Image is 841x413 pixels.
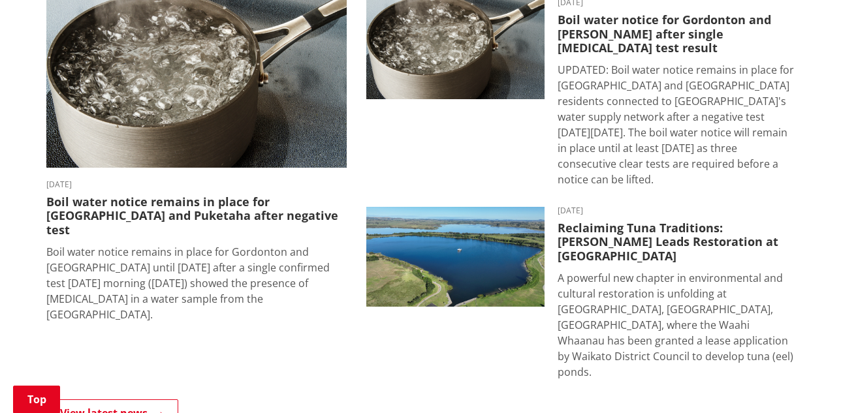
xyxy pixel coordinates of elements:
[558,62,795,187] p: UPDATED: Boil water notice remains in place for [GEOGRAPHIC_DATA] and [GEOGRAPHIC_DATA] residents...
[46,244,347,322] p: Boil water notice remains in place for Gordonton and [GEOGRAPHIC_DATA] until [DATE] after a singl...
[46,195,347,237] h3: Boil water notice remains in place for [GEOGRAPHIC_DATA] and Puketaha after negative test
[366,207,545,307] img: Lake Waahi (Lake Puketirini in the foreground)
[558,221,795,264] h3: Reclaiming Tuna Traditions: [PERSON_NAME] Leads Restoration at [GEOGRAPHIC_DATA]
[558,207,795,215] time: [DATE]
[781,358,828,405] iframe: Messenger Launcher
[558,270,795,380] p: A powerful new chapter in environmental and cultural restoration is unfolding at [GEOGRAPHIC_DATA...
[558,13,795,55] h3: Boil water notice for Gordonton and [PERSON_NAME] after single [MEDICAL_DATA] test result
[46,181,347,189] time: [DATE]
[366,207,795,380] a: [DATE] Reclaiming Tuna Traditions: [PERSON_NAME] Leads Restoration at [GEOGRAPHIC_DATA] A powerfu...
[13,386,60,413] a: Top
